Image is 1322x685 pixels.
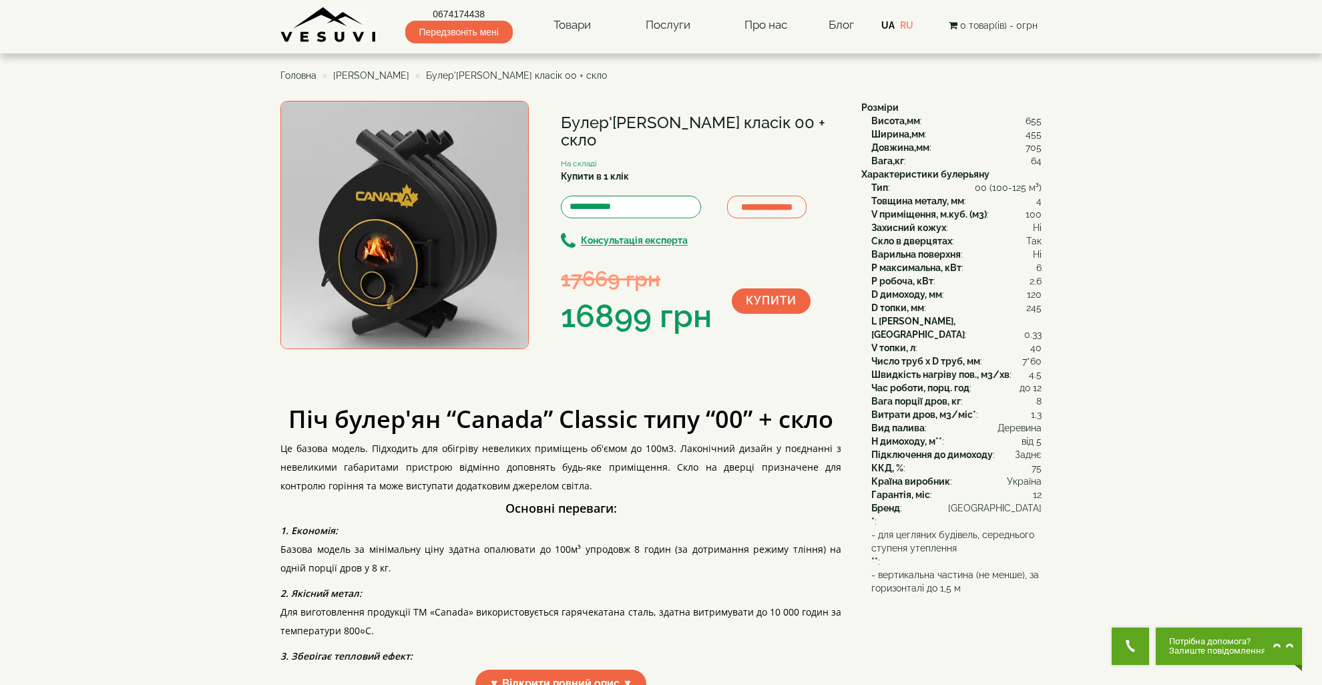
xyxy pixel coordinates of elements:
[1026,301,1042,314] span: 245
[871,156,904,166] b: Вага,кг
[871,116,920,126] b: Висота,мм
[871,383,969,393] b: Час роботи, порц. год
[871,568,1042,595] span: - вертикальна частина (не менше), за горизонталі до 1,5 м
[561,294,712,339] div: 16899 грн
[732,288,811,314] button: Купити
[871,355,1042,368] div: :
[871,488,1042,501] div: :
[871,142,929,153] b: Довжина,мм
[1022,435,1042,448] span: від 5
[871,248,1042,261] div: :
[1027,288,1042,301] span: 120
[871,475,1042,488] div: :
[731,10,801,41] a: Про нас
[871,196,964,206] b: Товщина металу, мм
[632,10,704,41] a: Послуги
[1036,194,1042,208] span: 4
[871,154,1042,168] div: :
[861,169,989,180] b: Характеристики булерьяну
[871,515,1042,528] div: :
[975,181,1042,194] span: 00 (100-125 м³)
[871,114,1042,128] div: :
[871,316,965,340] b: L [PERSON_NAME], [GEOGRAPHIC_DATA]
[405,21,513,43] span: Передзвоніть мені
[871,436,942,447] b: H димоходу, м**
[1033,488,1042,501] span: 12
[871,489,930,500] b: Гарантія, міс
[871,141,1042,154] div: :
[1030,274,1042,288] span: 2.6
[871,356,980,367] b: Число труб x D труб, мм
[871,342,915,353] b: V топки, л
[333,70,409,81] a: [PERSON_NAME]
[280,524,338,537] em: 1. Економія:
[1030,341,1042,355] span: 40
[871,301,1042,314] div: :
[1026,114,1042,128] span: 655
[561,170,629,183] label: Купити в 1 клік
[1020,381,1042,395] span: до 12
[1156,628,1302,665] button: Chat button
[1026,234,1042,248] span: Так
[948,501,1042,515] span: [GEOGRAPHIC_DATA]
[871,448,1042,461] div: :
[871,288,1042,301] div: :
[871,341,1042,355] div: :
[871,501,1042,515] div: :
[871,128,1042,141] div: :
[1026,128,1042,141] span: 455
[288,403,833,435] strong: Піч булер'ян “Canada” Classic типу “00” + скло
[871,274,1042,288] div: :
[871,368,1042,381] div: :
[861,102,899,113] b: Розміри
[871,194,1042,208] div: :
[871,396,961,407] b: Вага порції дров, кг
[280,439,841,495] p: Це базова модель. Підходить для обігріву невеликих приміщень об'ємом до 100м3. Лаконічний дизайн ...
[1036,395,1042,408] span: 8
[505,500,617,516] strong: Основні переваги:
[280,70,316,81] a: Головна
[280,587,362,600] em: 2. Якісний метал:
[871,236,952,246] b: Скло в дверцятах
[998,421,1042,435] span: Деревина
[871,408,1042,421] div: :
[581,236,688,246] b: Консультація експерта
[426,70,607,81] span: Булер'[PERSON_NAME] класік 00 + скло
[1036,261,1042,274] span: 6
[945,18,1042,33] button: 0 товар(ів) - 0грн
[280,650,413,662] em: 3. Зберігає тепловий ефект:
[1033,248,1042,261] span: Ні
[871,261,1042,274] div: :
[871,129,925,140] b: Ширина,мм
[871,395,1042,408] div: :
[960,20,1038,31] span: 0 товар(ів) - 0грн
[871,221,1042,234] div: :
[1026,141,1042,154] span: 705
[871,181,1042,194] div: :
[871,302,924,313] b: D топки, мм
[1015,448,1042,461] span: Заднє
[1169,646,1266,656] span: Залиште повідомлення
[871,289,942,300] b: D димоходу, мм
[871,369,1010,380] b: Швидкість нагріву пов., м3/хв
[871,234,1042,248] div: :
[871,528,1042,555] span: - для цегляних будівель, середнього ступеня утеплення
[1169,637,1266,646] span: Потрібна допомога?
[871,503,900,513] b: Бренд
[871,208,1042,221] div: :
[871,276,933,286] b: P робоча, кВт
[1029,368,1042,381] span: 4.5
[871,449,993,460] b: Підключення до димоходу
[871,435,1042,448] div: :
[871,421,1042,435] div: :
[540,10,604,41] a: Товари
[561,264,712,294] div: 17669 грн
[561,159,597,168] small: На складі
[871,381,1042,395] div: :
[280,7,377,43] img: content
[1032,461,1042,475] span: 75
[871,461,1042,475] div: :
[881,20,895,31] a: UA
